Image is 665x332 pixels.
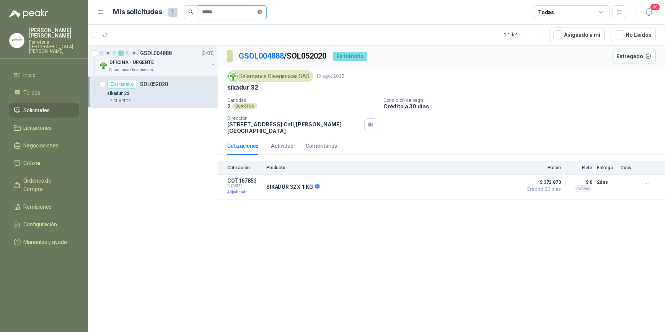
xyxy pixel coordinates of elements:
a: Inicio [9,68,79,82]
h1: Mis solicitudes [113,7,162,18]
div: En tránsito [107,80,137,89]
span: 20 [650,3,660,11]
a: 0 0 0 1 0 0 GSOL004888[DATE] Company LogoOFICINA - URGENTESalamanca Oleaginosas SAS [99,49,216,73]
a: Órdenes de Compra [9,173,79,196]
div: 2 CUARTOS [107,98,134,104]
div: 0 [125,51,130,56]
p: Entrega [597,165,616,170]
span: search [188,9,194,15]
button: Entregado [613,49,656,64]
button: Asignado a mi [549,28,605,42]
p: Ferretería [GEOGRAPHIC_DATA][PERSON_NAME] [29,40,79,54]
img: Logo peakr [9,9,48,18]
button: 20 [642,5,656,19]
span: Negociaciones [24,141,59,150]
span: Configuración [24,220,57,229]
p: GSOL004888 [140,51,172,56]
div: Incluido [574,185,592,191]
span: Solicitudes [24,106,50,114]
p: Flete [566,165,592,170]
div: Cotizaciones [227,142,259,150]
span: Tareas [24,88,41,97]
p: Dirección [227,116,361,121]
div: Todas [538,8,554,16]
span: Licitaciones [24,124,52,132]
p: / SOL052020 [239,50,327,62]
p: sikadur 32 [227,83,258,92]
div: 0 [131,51,137,56]
span: Manuales y ayuda [24,238,67,246]
p: Condición de pago [383,98,662,103]
p: [STREET_ADDRESS] Cali , [PERSON_NAME][GEOGRAPHIC_DATA] [227,121,361,134]
a: En tránsitoSOL052020sikadur 322 CUARTOS [88,77,218,108]
span: Órdenes de Compra [24,177,72,193]
p: Adjudicada [227,188,262,196]
div: En tránsito [333,52,367,61]
div: 0 [99,51,104,56]
div: Salamanca Oleaginosas SAS [227,70,313,82]
a: Cotizar [9,156,79,170]
a: GSOL004888 [239,51,284,61]
p: Producto [266,165,518,170]
span: Cotizar [24,159,41,167]
img: Company Logo [99,61,108,70]
p: OFICINA - URGENTE [109,59,154,66]
div: Comentarios [306,142,337,150]
p: Crédito a 30 días [383,103,662,110]
img: Company Logo [10,33,24,48]
p: 2 días [597,178,616,187]
p: Precio [523,165,561,170]
a: Manuales y ayuda [9,235,79,249]
div: 1 - 1 de 1 [504,29,543,41]
p: sikadur 32 [107,90,129,97]
p: 13 ago, 2025 [316,73,344,80]
p: 2 [227,103,231,110]
a: Negociaciones [9,138,79,153]
span: close-circle [258,8,262,16]
a: Licitaciones [9,121,79,135]
span: 1 [168,8,178,17]
span: Crédito 30 días [523,187,561,191]
p: COT167853 [227,178,262,184]
p: Docs [621,165,636,170]
p: Cantidad [227,98,377,103]
div: CUARTOS [232,103,258,110]
p: [DATE] [202,50,215,57]
p: Cotización [227,165,262,170]
span: Remisiones [24,203,52,211]
p: [PERSON_NAME] [PERSON_NAME] [29,28,79,38]
p: Salamanca Oleaginosas SAS [109,67,158,73]
p: SOL052020 [140,82,168,87]
div: Actividad [271,142,293,150]
img: Company Logo [229,72,237,80]
div: 0 [105,51,111,56]
a: Configuración [9,217,79,232]
p: SIKADUR 32 X 1 KG [266,184,319,191]
button: No Leídos [611,28,656,42]
a: Solicitudes [9,103,79,118]
span: $ 372.870 [523,178,561,187]
span: close-circle [258,10,262,14]
span: C: [DATE] [227,184,262,188]
a: Tareas [9,85,79,100]
div: 1 [118,51,124,56]
div: 0 [112,51,117,56]
a: Remisiones [9,200,79,214]
p: $ 0 [566,178,592,187]
span: Inicio [24,71,36,79]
